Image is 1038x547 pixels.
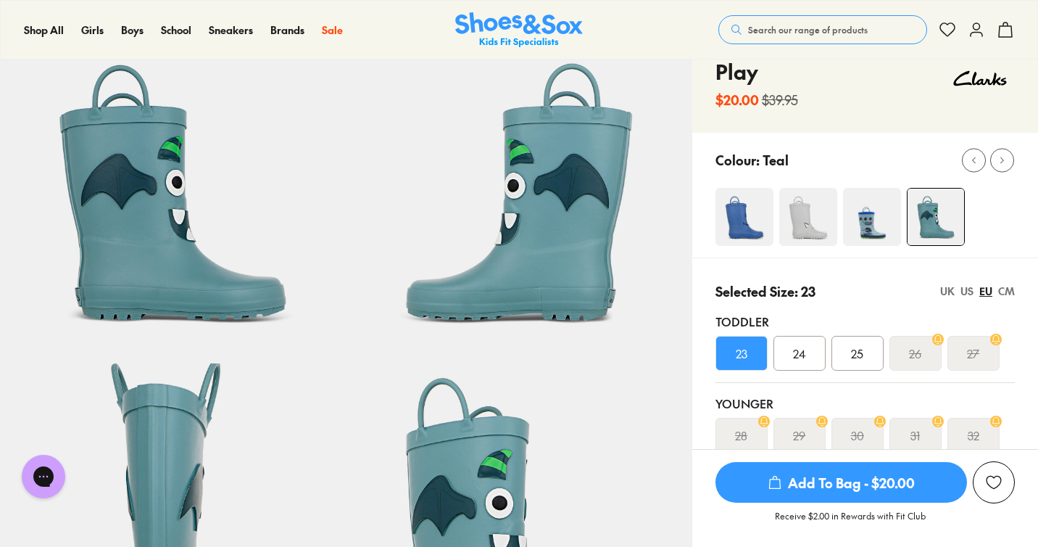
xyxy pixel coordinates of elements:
iframe: Gorgias live chat messenger [14,450,72,503]
s: 27 [967,345,979,362]
a: Shop All [24,22,64,38]
div: Younger [715,395,1015,412]
s: 30 [851,427,864,444]
img: 6-481786_1 [346,17,692,363]
button: Search our range of products [718,15,927,44]
s: $39.95 [762,90,798,110]
span: 23 [736,345,747,362]
a: School [161,22,191,38]
img: 4-481784_1 [908,189,964,245]
img: 4-481766_1 [715,188,773,246]
span: School [161,22,191,37]
button: Add to Wishlist [973,461,1015,503]
span: Search our range of products [748,23,868,36]
a: Brands [270,22,304,38]
h4: Play [715,57,798,87]
b: $20.00 [715,90,759,110]
p: Selected Size: 23 [715,281,815,301]
span: Add To Bag - $20.00 [715,462,967,503]
span: Sneakers [209,22,253,37]
a: Sale [322,22,343,38]
p: Receive $2.00 in Rewards with Fit Club [775,509,926,535]
div: UK [940,284,955,299]
span: Sale [322,22,343,37]
a: Sneakers [209,22,253,38]
span: Boys [121,22,144,37]
div: EU [979,284,992,299]
s: 31 [910,427,920,444]
img: 4-481772_1 [779,188,837,246]
div: US [960,284,973,299]
img: Vendor logo [945,57,1015,100]
a: Shoes & Sox [455,12,583,48]
s: 29 [793,427,805,444]
span: Brands [270,22,304,37]
s: 32 [968,427,979,444]
img: 4-469020_1 [843,188,901,246]
s: 26 [909,345,921,362]
span: 25 [851,345,863,362]
p: Teal [763,150,789,170]
span: Shop All [24,22,64,37]
p: Colour: [715,150,760,170]
span: Girls [81,22,104,37]
div: Toddler [715,313,1015,330]
button: Add To Bag - $20.00 [715,461,967,503]
img: SNS_Logo_Responsive.svg [455,12,583,48]
span: 24 [793,345,806,362]
s: 28 [735,427,747,444]
a: Boys [121,22,144,38]
div: CM [998,284,1015,299]
a: Girls [81,22,104,38]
